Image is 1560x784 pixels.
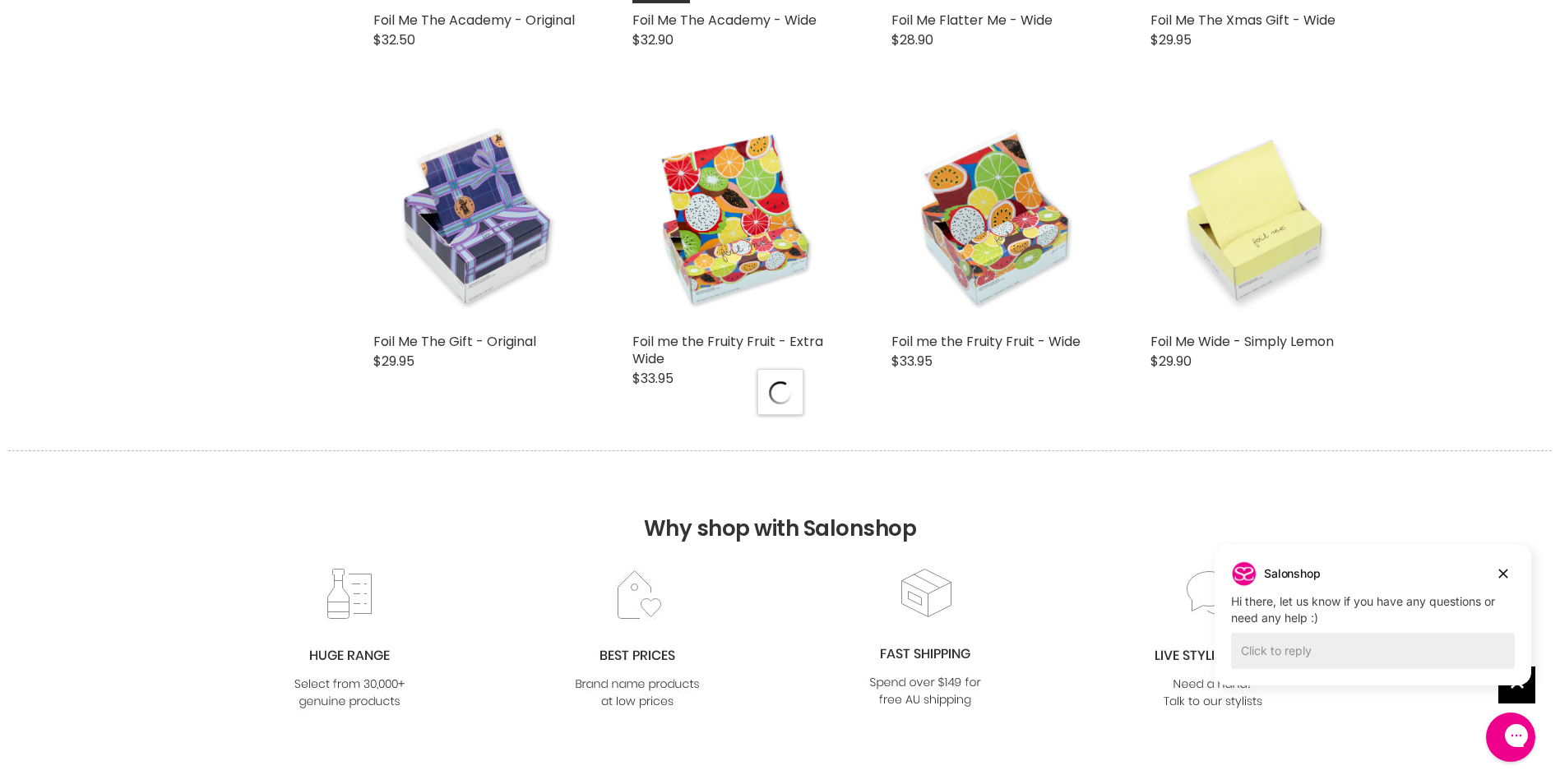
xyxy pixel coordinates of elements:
[1150,11,1335,30] a: Foil Me The Xmas Gift - Wide
[283,568,416,712] img: range2_8cf790d4-220e-469f-917d-a18fed3854b6.jpg
[571,568,704,712] img: prices.jpg
[373,115,583,325] img: Foil Me The Gift - Original
[891,30,933,49] span: $28.90
[1150,352,1192,371] span: $29.90
[373,11,575,30] a: Foil Me The Academy - Original
[632,11,817,30] a: Foil Me The Academy - Wide
[1202,542,1544,710] iframe: Gorgias live chat campaigns
[632,115,842,325] img: Foil me the Fruity Fruit - Extra Wide
[373,352,414,371] span: $29.95
[891,332,1081,351] a: Foil me the Fruity Fruit - Wide
[632,30,674,49] span: $32.90
[632,369,674,388] span: $33.95
[373,332,536,351] a: Foil Me The Gift - Original
[1150,30,1192,49] span: $29.95
[1478,707,1544,768] iframe: Gorgias live chat messenger
[373,30,415,49] span: $32.50
[8,450,1552,566] h2: Why shop with Salonshop
[1150,115,1360,325] img: Foil Me Wide - Simply Lemon
[891,11,1053,30] a: Foil Me Flatter Me - Wide
[891,352,933,371] span: $33.95
[1150,332,1334,351] a: Foil Me Wide - Simply Lemon
[632,332,823,368] a: Foil me the Fruity Fruit - Extra Wide
[1150,115,1360,325] a: Foil Me Wide - Simply Lemon Foil Me Wide - Simply Lemon
[891,115,1101,325] img: Foil me the Fruity Fruit - Wide
[1146,568,1280,712] img: chat_c0a1c8f7-3133-4fc6-855f-7264552747f6.jpg
[859,566,992,710] img: fast.jpg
